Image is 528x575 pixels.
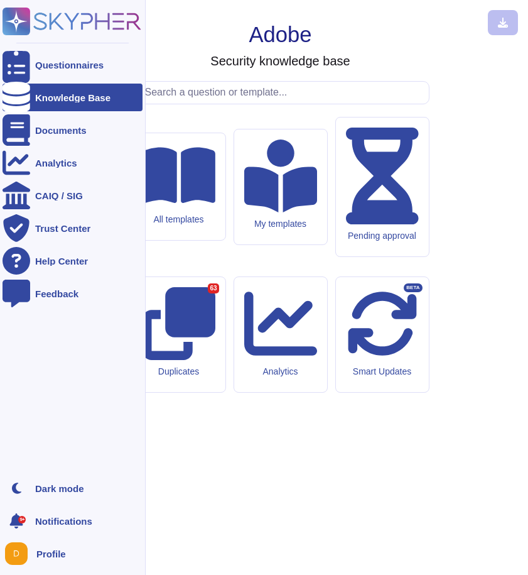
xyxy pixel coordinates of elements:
[3,182,143,209] a: CAIQ / SIG
[3,149,143,177] a: Analytics
[35,224,90,233] div: Trust Center
[35,158,77,168] div: Analytics
[35,289,78,298] div: Feedback
[35,191,83,200] div: CAIQ / SIG
[249,22,311,48] h1: Adobe
[244,366,317,377] div: Analytics
[3,116,143,144] a: Documents
[3,51,143,79] a: Questionnaires
[35,126,87,135] div: Documents
[346,366,419,377] div: Smart Updates
[5,542,28,565] img: user
[3,247,143,275] a: Help Center
[3,84,143,111] a: Knowledge Base
[139,82,429,104] input: Search a question or template...
[35,256,88,266] div: Help Center
[35,60,104,70] div: Questionnaires
[143,366,215,377] div: Duplicates
[35,484,84,493] div: Dark mode
[404,283,422,292] div: BETA
[35,517,92,526] span: Notifications
[143,214,215,225] div: All templates
[210,53,350,68] h3: Security knowledge base
[35,93,110,102] div: Knowledge Base
[3,280,143,307] a: Feedback
[3,214,143,242] a: Trust Center
[346,231,419,241] div: Pending approval
[18,516,26,523] div: 9+
[3,540,36,567] button: user
[244,219,317,229] div: My templates
[36,549,66,559] span: Profile
[208,283,218,293] div: 63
